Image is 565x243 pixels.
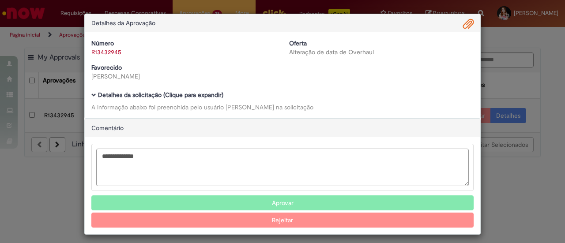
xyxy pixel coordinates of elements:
div: A informação abaixo foi preenchida pelo usuário [PERSON_NAME] na solicitação [91,103,474,112]
div: [PERSON_NAME] [91,72,276,81]
button: Aprovar [91,195,474,210]
h5: Detalhes da solicitação (Clique para expandir) [91,92,474,98]
button: Rejeitar [91,213,474,228]
span: Detalhes da Aprovação [91,19,155,27]
div: Alteração de data de Overhaul [289,48,474,56]
span: Comentário [91,124,124,132]
b: Favorecido [91,64,122,71]
b: Oferta [289,39,307,47]
a: R13432945 [91,48,121,56]
b: Detalhes da solicitação (Clique para expandir) [98,91,223,99]
b: Número [91,39,114,47]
